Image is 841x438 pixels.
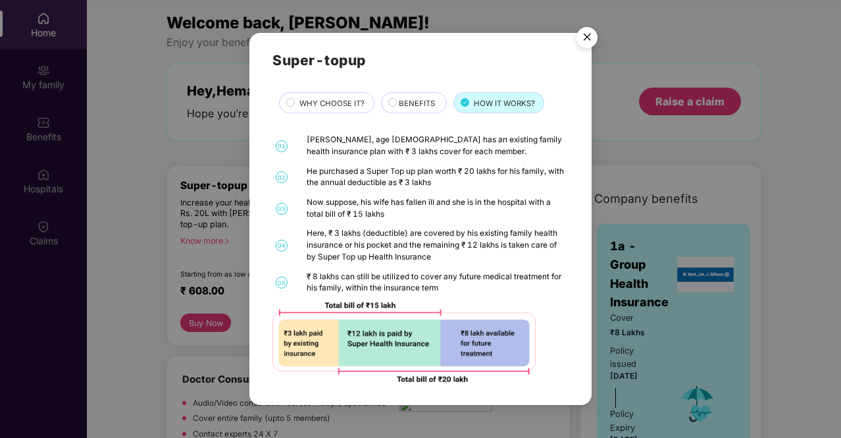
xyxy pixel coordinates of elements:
span: 05 [276,277,288,288]
span: HOW IT WORKS? [474,97,535,109]
span: 01 [276,140,288,152]
span: BENEFITS [399,97,435,109]
span: 02 [276,171,288,183]
img: 92ad5f425632aafc39dd5e75337fe900.png [272,302,536,382]
span: WHY CHOOSE IT? [299,97,365,109]
div: [PERSON_NAME], age [DEMOGRAPHIC_DATA] has an existing family health insurance plan with ₹ 3 lakhs... [307,134,566,157]
span: 03 [276,203,288,215]
button: Close [569,20,604,56]
img: svg+xml;base64,PHN2ZyB4bWxucz0iaHR0cDovL3d3dy53My5vcmcvMjAwMC9zdmciIHdpZHRoPSI1NiIgaGVpZ2h0PSI1Ni... [569,21,605,58]
h2: Super-topup [272,49,569,71]
span: 04 [276,240,288,252]
div: He purchased a Super Top up plan worth ₹ 20 lakhs for his family, with the annual deductible as ₹... [307,166,566,189]
div: Here, ₹ 3 lakhs (deductible) are covered by his existing family health insurance or his pocket an... [307,228,566,263]
div: Now suppose, his wife has fallen ill and she is in the hospital with a total bill of ₹ 15 lakhs [307,197,566,220]
div: ₹ 8 lakhs can still be utilized to cover any future medical treatment for his family, within the ... [307,271,566,294]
